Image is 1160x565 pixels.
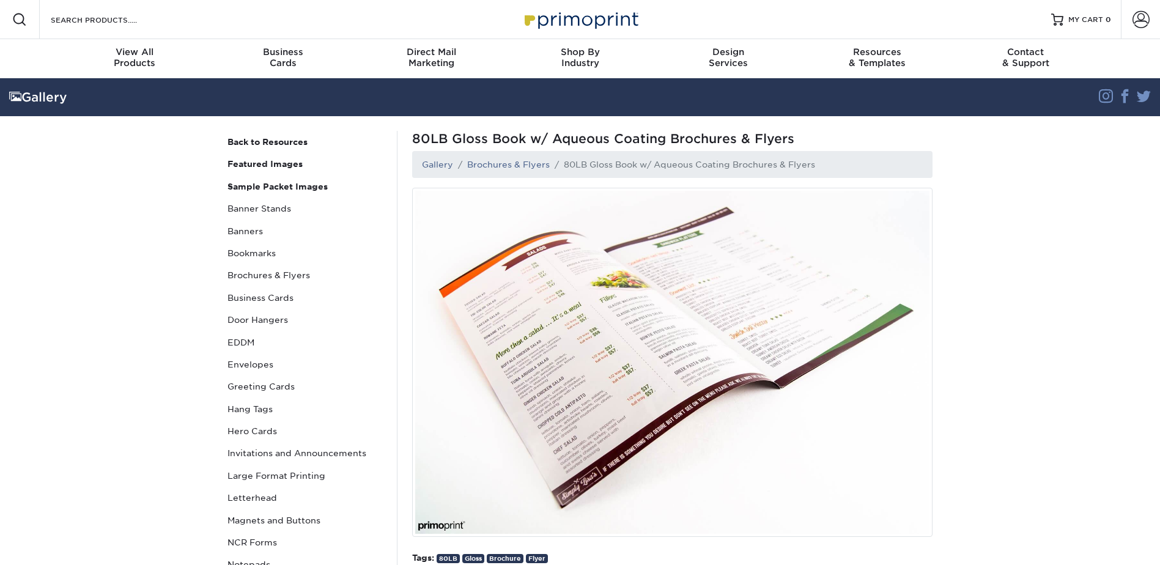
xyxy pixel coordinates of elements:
[412,553,434,563] strong: Tags:
[223,131,388,153] a: Back to Resources
[803,39,951,78] a: Resources& Templates
[223,175,388,198] a: Sample Packet Images
[803,46,951,68] div: & Templates
[357,46,506,68] div: Marketing
[223,309,388,331] a: Door Hangers
[61,39,209,78] a: View AllProducts
[223,487,388,509] a: Letterhead
[951,39,1100,78] a: Contact& Support
[223,531,388,553] a: NCR Forms
[412,131,933,146] span: 80LB Gloss Book w/ Aqueous Coating Brochures & Flyers
[223,331,388,353] a: EDDM
[61,46,209,57] span: View All
[227,159,303,169] strong: Featured Images
[209,46,357,57] span: Business
[1068,15,1103,25] span: MY CART
[462,554,484,563] a: Gloss
[223,465,388,487] a: Large Format Printing
[487,554,523,563] a: Brochure
[1106,15,1111,24] span: 0
[550,158,815,171] li: 80LB Gloss Book w/ Aqueous Coating Brochures & Flyers
[951,46,1100,57] span: Contact
[223,398,388,420] a: Hang Tags
[223,442,388,464] a: Invitations and Announcements
[422,160,453,169] a: Gallery
[223,353,388,375] a: Envelopes
[467,160,550,169] a: Brochures & Flyers
[951,46,1100,68] div: & Support
[654,46,803,57] span: Design
[209,46,357,68] div: Cards
[223,509,388,531] a: Magnets and Buttons
[227,182,328,191] strong: Sample Packet Images
[519,6,641,32] img: Primoprint
[223,153,388,175] a: Featured Images
[526,554,548,563] a: Flyer
[803,46,951,57] span: Resources
[506,46,654,68] div: Industry
[223,220,388,242] a: Banners
[654,46,803,68] div: Services
[50,12,169,27] input: SEARCH PRODUCTS.....
[357,39,506,78] a: Direct MailMarketing
[412,188,933,537] img: Printed with a protective aqueous coating printed by Primoprint.
[506,46,654,57] span: Shop By
[61,46,209,68] div: Products
[223,287,388,309] a: Business Cards
[223,264,388,286] a: Brochures & Flyers
[506,39,654,78] a: Shop ByIndustry
[209,39,357,78] a: BusinessCards
[437,554,460,563] a: 80LB
[223,420,388,442] a: Hero Cards
[654,39,803,78] a: DesignServices
[357,46,506,57] span: Direct Mail
[223,375,388,397] a: Greeting Cards
[223,198,388,220] a: Banner Stands
[223,242,388,264] a: Bookmarks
